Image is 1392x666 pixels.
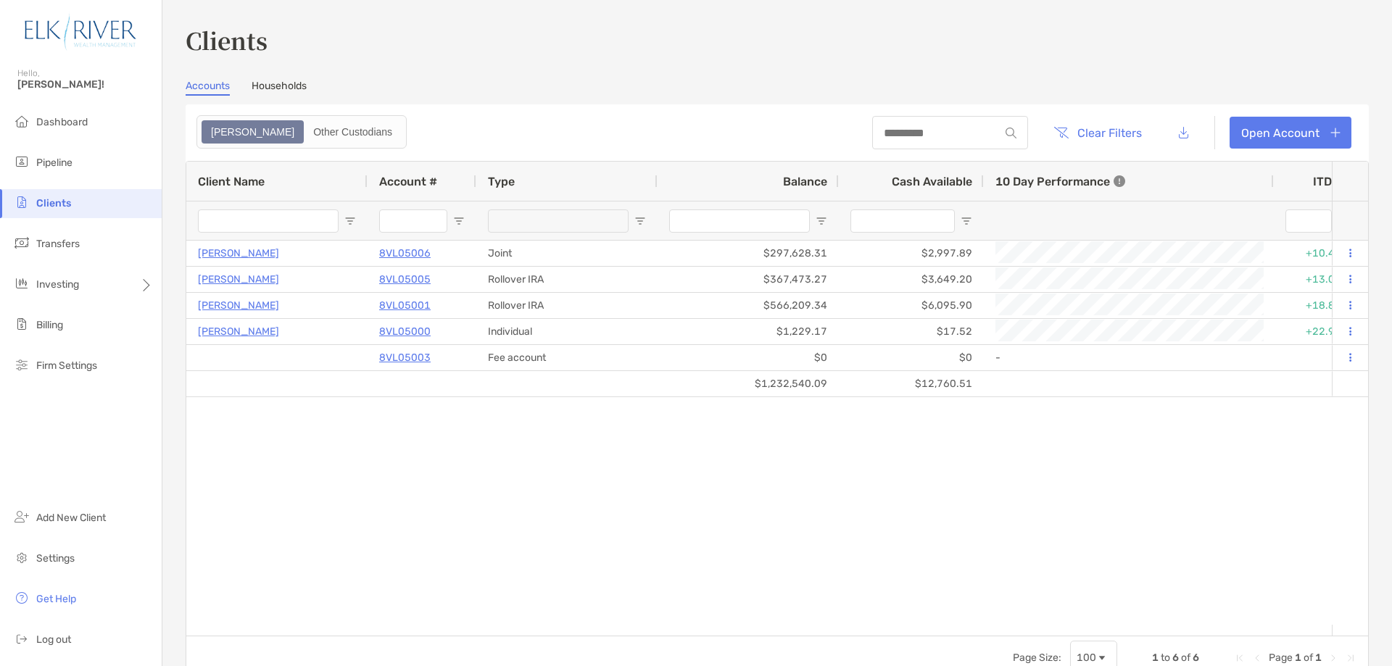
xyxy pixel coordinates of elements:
[488,175,515,188] span: Type
[658,345,839,370] div: $0
[198,175,265,188] span: Client Name
[1013,652,1061,664] div: Page Size:
[995,346,1262,370] div: -
[1313,175,1349,188] div: ITD
[36,593,76,605] span: Get Help
[1274,319,1361,344] div: +22.96%
[379,349,431,367] a: 8VL05003
[453,215,465,227] button: Open Filter Menu
[1077,652,1096,664] div: 100
[379,270,431,288] a: 8VL05005
[1274,345,1361,370] div: 0%
[1193,652,1199,664] span: 6
[1161,652,1170,664] span: to
[13,549,30,566] img: settings icon
[850,209,955,233] input: Cash Available Filter Input
[198,322,279,341] p: [PERSON_NAME]
[344,215,356,227] button: Open Filter Menu
[1043,117,1153,149] button: Clear Filters
[658,267,839,292] div: $367,473.27
[17,6,144,58] img: Zoe Logo
[13,153,30,170] img: pipeline icon
[839,345,984,370] div: $0
[783,175,827,188] span: Balance
[13,112,30,130] img: dashboard icon
[1274,241,1361,266] div: +10.41%
[186,23,1369,57] h3: Clients
[892,175,972,188] span: Cash Available
[1285,209,1332,233] input: ITD Filter Input
[476,345,658,370] div: Fee account
[36,633,71,646] span: Log out
[186,80,230,96] a: Accounts
[13,193,30,211] img: clients icon
[198,296,279,315] a: [PERSON_NAME]
[36,197,71,209] span: Clients
[379,175,437,188] span: Account #
[198,244,279,262] a: [PERSON_NAME]
[13,315,30,333] img: billing icon
[995,162,1125,201] div: 10 Day Performance
[839,241,984,266] div: $2,997.89
[13,508,30,525] img: add_new_client icon
[379,244,431,262] a: 8VL05006
[839,293,984,318] div: $6,095.90
[1345,652,1356,664] div: Last Page
[476,241,658,266] div: Joint
[1315,652,1322,664] span: 1
[476,319,658,344] div: Individual
[1006,128,1016,138] img: input icon
[203,122,302,142] div: Zoe
[13,356,30,373] img: firm-settings icon
[17,78,153,91] span: [PERSON_NAME]!
[379,322,431,341] a: 8VL05000
[1181,652,1190,664] span: of
[1327,652,1339,664] div: Next Page
[658,371,839,396] div: $1,232,540.09
[36,278,79,291] span: Investing
[1269,652,1293,664] span: Page
[13,275,30,292] img: investing icon
[1234,652,1246,664] div: First Page
[476,267,658,292] div: Rollover IRA
[13,234,30,251] img: transfers icon
[198,209,339,233] input: Client Name Filter Input
[36,552,75,565] span: Settings
[1230,117,1351,149] a: Open Account
[1274,267,1361,292] div: +13.00%
[1172,652,1179,664] span: 6
[658,319,839,344] div: $1,229.17
[13,589,30,607] img: get-help icon
[196,115,407,149] div: segmented control
[379,209,447,233] input: Account # Filter Input
[816,215,827,227] button: Open Filter Menu
[379,296,431,315] a: 8VL05001
[634,215,646,227] button: Open Filter Menu
[1274,293,1361,318] div: +18.87%
[839,267,984,292] div: $3,649.20
[1304,652,1313,664] span: of
[839,371,984,396] div: $12,760.51
[36,116,88,128] span: Dashboard
[1251,652,1263,664] div: Previous Page
[198,270,279,288] a: [PERSON_NAME]
[36,238,80,250] span: Transfers
[1152,652,1159,664] span: 1
[669,209,810,233] input: Balance Filter Input
[252,80,307,96] a: Households
[36,157,72,169] span: Pipeline
[305,122,400,142] div: Other Custodians
[658,293,839,318] div: $566,209.34
[658,241,839,266] div: $297,628.31
[839,319,984,344] div: $17.52
[961,215,972,227] button: Open Filter Menu
[13,630,30,647] img: logout icon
